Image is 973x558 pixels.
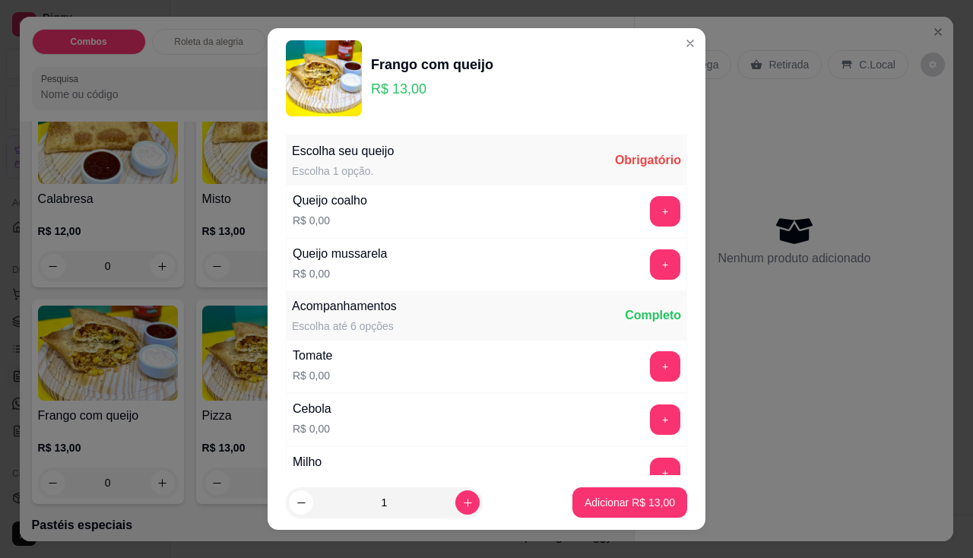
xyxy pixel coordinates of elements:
[293,474,330,490] p: R$ 0,00
[292,319,397,334] div: Escolha até 6 opções
[293,368,332,383] p: R$ 0,00
[292,163,394,179] div: Escolha 1 opção.
[572,487,687,518] button: Adicionar R$ 13,00
[650,404,680,435] button: add
[371,78,493,100] p: R$ 13,00
[585,495,675,510] p: Adicionar R$ 13,00
[289,490,313,515] button: decrease-product-quantity
[293,192,367,210] div: Queijo coalho
[293,266,388,281] p: R$ 0,00
[615,151,681,170] div: Obrigatório
[678,31,702,55] button: Close
[650,458,680,488] button: add
[292,297,397,315] div: Acompanhamentos
[455,490,480,515] button: increase-product-quantity
[371,54,493,75] div: Frango com queijo
[293,213,367,228] p: R$ 0,00
[293,347,332,365] div: Tomate
[650,351,680,382] button: add
[650,249,680,280] button: add
[625,306,681,325] div: Completo
[293,400,331,418] div: Cebola
[293,421,331,436] p: R$ 0,00
[293,245,388,263] div: Queijo mussarela
[650,196,680,227] button: add
[286,40,362,116] img: product-image
[293,453,330,471] div: Milho
[292,142,394,160] div: Escolha seu queijo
